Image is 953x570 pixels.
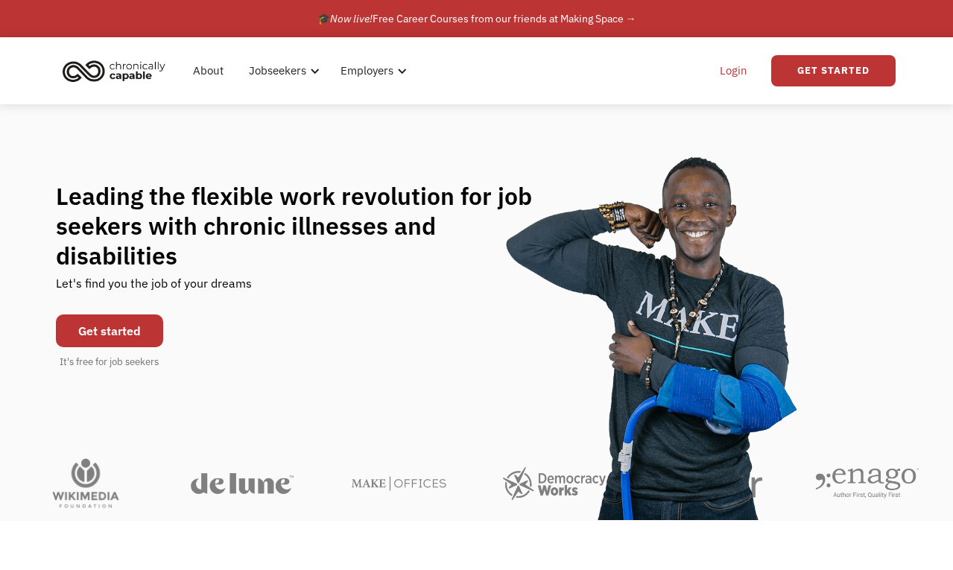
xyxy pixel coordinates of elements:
[56,181,561,270] h1: Leading the flexible work revolution for job seekers with chronic illnesses and disabilities
[58,54,177,87] a: home
[341,62,393,80] div: Employers
[249,62,306,80] div: Jobseekers
[317,10,636,28] div: 🎓 Free Career Courses from our friends at Making Space →
[58,54,170,87] img: Chronically Capable logo
[240,47,324,95] div: Jobseekers
[56,314,163,347] a: Get started
[184,47,232,95] a: About
[56,270,252,307] div: Let's find you the job of your dreams
[332,47,411,95] div: Employers
[771,55,896,86] a: Get Started
[711,47,756,95] a: Login
[330,12,373,25] em: Now live!
[60,355,159,370] div: It's free for job seekers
